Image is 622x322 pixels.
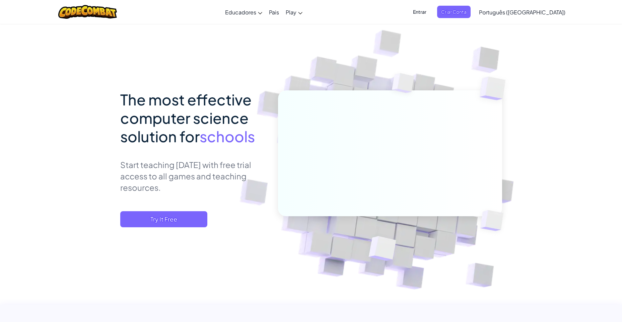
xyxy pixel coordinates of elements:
img: Overlap cubes [466,60,524,117]
a: Educadores [222,3,266,21]
span: The most effective computer science solution for [120,90,252,146]
span: Play [286,9,296,16]
span: schools [200,127,255,146]
a: Play [282,3,306,21]
button: Try It Free [120,211,207,227]
button: Entrar [409,6,430,18]
p: Start teaching [DATE] with free trial access to all games and teaching resources. [120,159,268,193]
a: Pais [266,3,282,21]
img: CodeCombat logo [58,5,117,19]
span: Educadores [225,9,256,16]
img: Overlap cubes [379,60,427,110]
a: Português ([GEOGRAPHIC_DATA]) [476,3,569,21]
img: Overlap cubes [469,196,519,245]
span: Português ([GEOGRAPHIC_DATA]) [479,9,565,16]
button: Criar Conta [437,6,471,18]
img: Overlap cubes [352,222,412,277]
